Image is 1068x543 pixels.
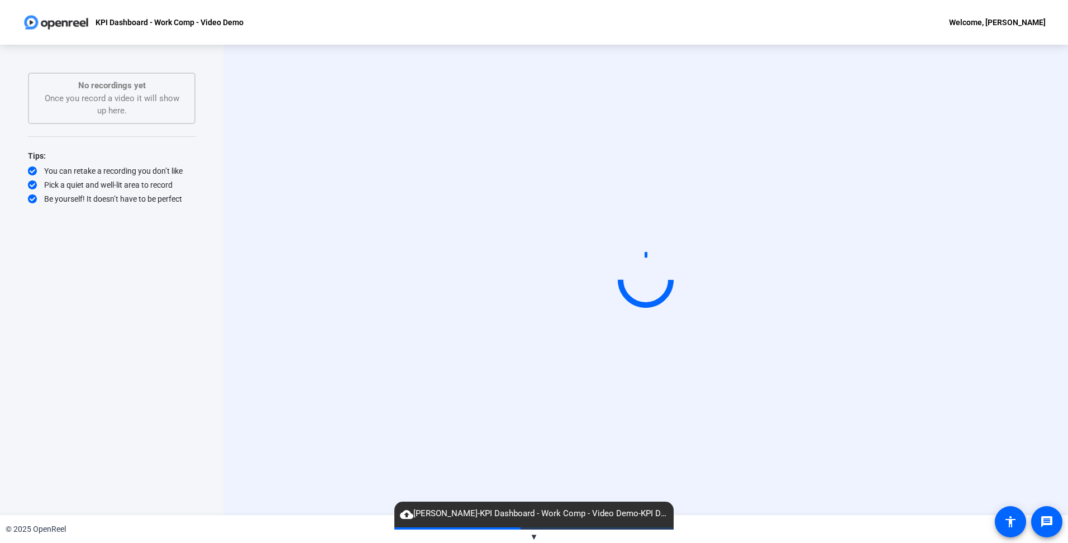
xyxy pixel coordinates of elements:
div: Once you record a video it will show up here. [40,79,183,117]
img: OpenReel logo [22,11,90,34]
div: Be yourself! It doesn’t have to be perfect [28,193,196,204]
mat-icon: accessibility [1004,515,1017,528]
div: Tips: [28,149,196,163]
span: [PERSON_NAME]-KPI Dashboard - Work Comp - Video Demo-KPI Dashboard - Work Comp - Video Demo-17586... [394,507,674,521]
mat-icon: message [1040,515,1053,528]
mat-icon: cloud_upload [400,508,413,521]
p: KPI Dashboard - Work Comp - Video Demo [96,16,244,29]
div: Pick a quiet and well-lit area to record [28,179,196,190]
span: ▼ [530,532,538,542]
div: Welcome, [PERSON_NAME] [949,16,1046,29]
div: © 2025 OpenReel [6,523,66,535]
p: No recordings yet [40,79,183,92]
div: You can retake a recording you don’t like [28,165,196,177]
